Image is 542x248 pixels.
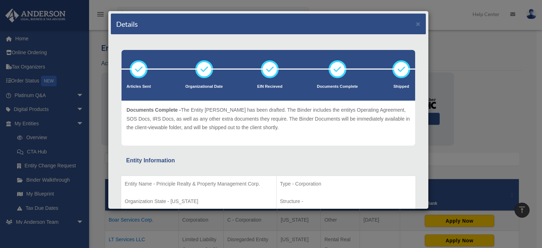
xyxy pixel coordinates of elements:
[127,107,181,113] span: Documents Complete -
[185,83,223,90] p: Organizational Date
[280,197,412,206] p: Structure -
[125,179,273,188] p: Entity Name - Principle Realty & Property Management Corp.
[280,179,412,188] p: Type - Corporation
[317,83,358,90] p: Documents Complete
[127,83,151,90] p: Articles Sent
[125,197,273,206] p: Organization State - [US_STATE]
[392,83,410,90] p: Shipped
[257,83,283,90] p: EIN Recieved
[127,106,410,132] p: The Entity [PERSON_NAME] has been drafted. The Binder includes the entitys Operating Agreement, S...
[416,20,420,27] button: ×
[116,19,138,29] h4: Details
[126,156,411,166] div: Entity Information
